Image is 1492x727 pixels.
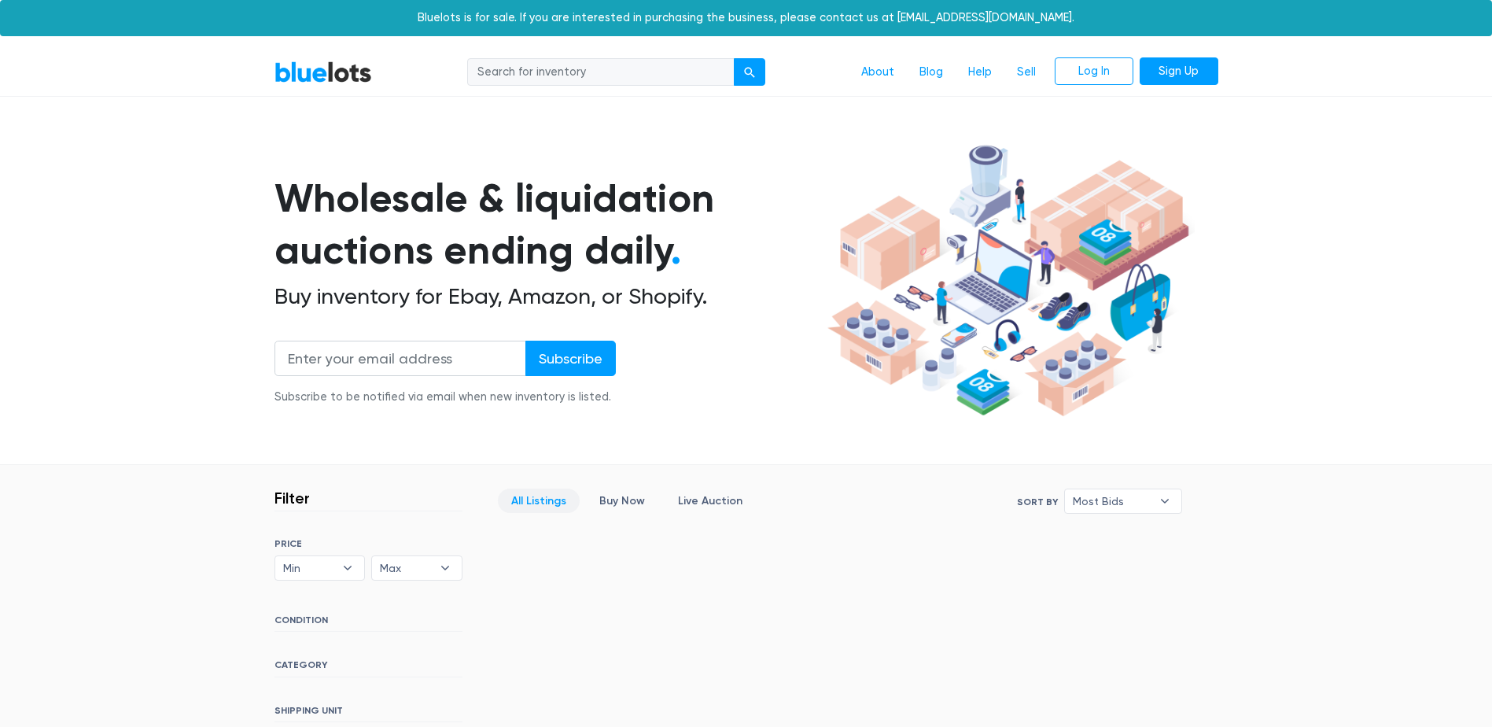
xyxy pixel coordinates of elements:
[283,556,335,580] span: Min
[1055,57,1133,86] a: Log In
[671,227,681,274] span: .
[1004,57,1048,87] a: Sell
[274,705,462,722] h6: SHIPPING UNIT
[274,489,310,507] h3: Filter
[849,57,907,87] a: About
[274,389,616,406] div: Subscribe to be notified via email when new inventory is listed.
[274,61,372,83] a: BlueLots
[525,341,616,376] input: Subscribe
[1148,489,1181,513] b: ▾
[1017,495,1058,509] label: Sort By
[331,556,364,580] b: ▾
[907,57,956,87] a: Blog
[665,489,756,513] a: Live Auction
[274,172,822,277] h1: Wholesale & liquidation auctions ending daily
[467,58,735,87] input: Search for inventory
[498,489,580,513] a: All Listings
[380,556,432,580] span: Max
[1140,57,1218,86] a: Sign Up
[586,489,658,513] a: Buy Now
[274,614,462,632] h6: CONDITION
[429,556,462,580] b: ▾
[274,283,822,310] h2: Buy inventory for Ebay, Amazon, or Shopify.
[274,659,462,677] h6: CATEGORY
[1073,489,1151,513] span: Most Bids
[274,538,462,549] h6: PRICE
[274,341,526,376] input: Enter your email address
[956,57,1004,87] a: Help
[822,138,1195,424] img: hero-ee84e7d0318cb26816c560f6b4441b76977f77a177738b4e94f68c95b2b83dbb.png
